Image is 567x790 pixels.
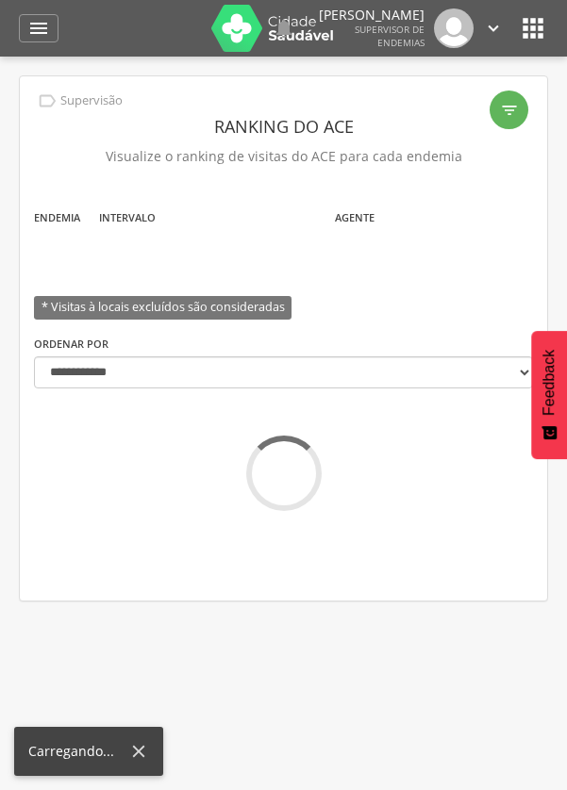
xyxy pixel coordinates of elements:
div: Filtro [490,91,528,129]
div: Carregando... [28,742,128,761]
i:  [27,17,50,40]
span: Feedback [541,350,558,416]
a:  [273,8,295,48]
i:  [483,18,504,39]
label: Intervalo [99,210,156,225]
i:  [518,13,548,43]
label: Endemia [34,210,80,225]
p: [PERSON_NAME] [319,8,425,22]
button: Feedback - Mostrar pesquisa [531,331,567,459]
label: Agente [335,210,375,225]
i:  [37,91,58,111]
a:  [19,14,58,42]
header: Ranking do ACE [34,109,533,143]
p: Supervisão [60,93,123,108]
a:  [483,8,504,48]
label: Ordenar por [34,337,108,352]
span: * Visitas à locais excluídos são consideradas [34,296,292,320]
span: Supervisor de Endemias [355,23,425,49]
p: Visualize o ranking de visitas do ACE para cada endemia [34,143,533,170]
i:  [500,101,519,120]
i:  [273,17,295,40]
